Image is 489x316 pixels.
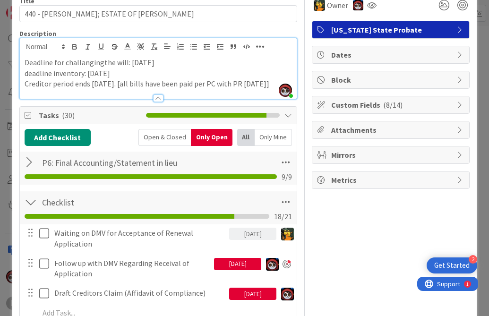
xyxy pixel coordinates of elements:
[331,124,452,136] span: Attachments
[383,100,403,110] span: ( 8/14 )
[237,129,255,146] div: All
[25,129,91,146] button: Add Checklist
[62,111,75,120] span: ( 30 )
[469,255,477,264] div: 2
[331,74,452,85] span: Block
[191,129,232,146] div: Only Open
[434,261,470,270] div: Get Started
[54,288,225,299] p: Draft Creditors Claim (Affidavit of Compliance)
[19,5,297,22] input: type card name here...
[255,129,292,146] div: Only Mine
[54,228,225,249] p: Waiting on DMV for Acceptance of Renewal Application
[331,174,452,186] span: Metrics
[49,4,51,11] div: 1
[331,24,452,35] span: [US_STATE] State Probate
[427,257,477,273] div: Open Get Started checklist, remaining modules: 2
[281,228,294,240] img: MR
[138,129,191,146] div: Open & Closed
[39,194,213,211] input: Add Checklist...
[281,288,294,300] img: JS
[279,84,292,97] img: efyPljKj6gaW2F5hrzZcLlhqqXRxmi01.png
[229,288,276,300] div: [DATE]
[274,211,292,222] span: 18 / 21
[39,154,213,171] input: Add Checklist...
[266,258,279,271] img: JS
[214,258,261,270] div: [DATE]
[39,110,141,121] span: Tasks
[25,78,292,89] p: Creditor period ends [DATE]. [all bills have been paid per PC with PR [DATE]]
[20,1,43,13] span: Support
[229,228,276,240] div: [DATE]
[54,258,210,279] p: Follow up with DMV Regarding Receival of Application
[331,49,452,60] span: Dates
[25,57,292,68] p: Deadline for challangingthe will: [DATE]
[25,68,292,79] p: deadline inventory: [DATE]
[331,99,452,111] span: Custom Fields
[19,29,56,38] span: Description
[331,149,452,161] span: Mirrors
[282,171,292,182] span: 9 / 9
